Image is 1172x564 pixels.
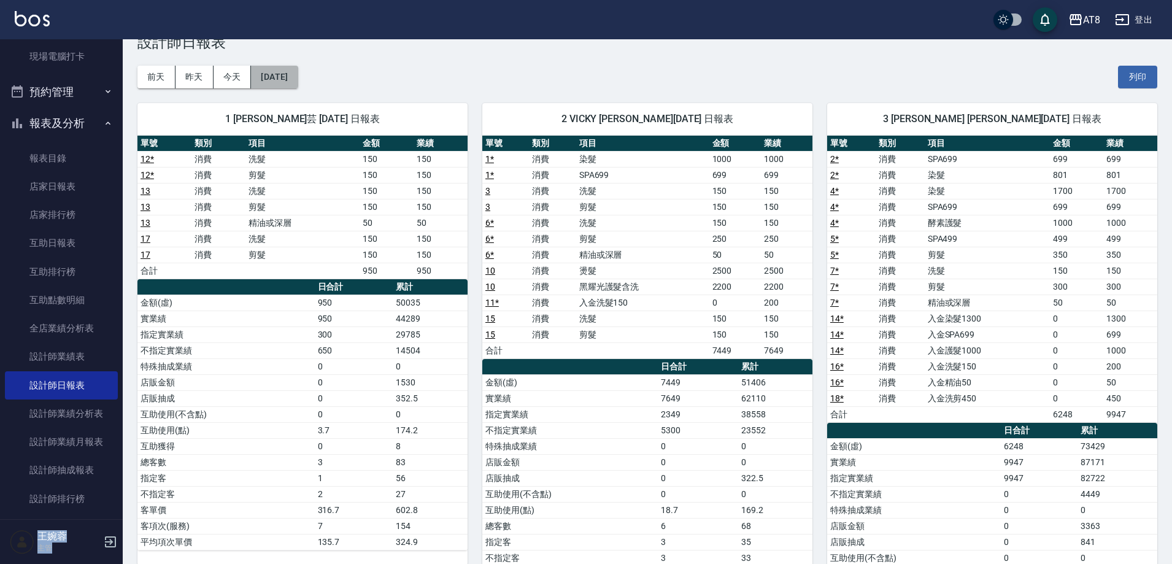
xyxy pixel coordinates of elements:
th: 累計 [1078,423,1157,439]
td: 消費 [529,279,576,295]
td: 互助獲得 [137,438,315,454]
td: 不指定實業績 [827,486,1001,502]
td: 0 [315,374,393,390]
td: 699 [761,167,812,183]
td: 250 [761,231,812,247]
td: 300 [315,326,393,342]
a: 設計師業績表 [5,342,118,371]
td: 0 [1050,326,1104,342]
a: 設計師日報表 [5,371,118,400]
td: 1 [315,470,393,486]
th: 累計 [738,359,812,375]
td: 實業績 [827,454,1001,470]
td: 50 [360,215,414,231]
th: 日合計 [1001,423,1078,439]
td: 消費 [529,183,576,199]
td: 消費 [876,326,924,342]
td: 9947 [1103,406,1157,422]
td: 150 [1050,263,1104,279]
th: 金額 [360,136,414,152]
a: 設計師業績月報表 [5,428,118,456]
td: 消費 [529,263,576,279]
td: 消費 [191,199,245,215]
td: 0 [658,454,738,470]
td: 1530 [393,374,468,390]
td: 染髮 [925,167,1050,183]
td: 7449 [709,342,761,358]
td: 950 [315,311,393,326]
td: 1700 [1103,183,1157,199]
td: 699 [1103,151,1157,167]
td: 黑耀光護髮含洗 [576,279,709,295]
td: 不指定實業績 [482,422,658,438]
td: 消費 [529,215,576,231]
td: 8 [393,438,468,454]
td: 剪髮 [925,279,1050,295]
button: save [1033,7,1057,32]
a: 互助日報表 [5,229,118,257]
button: AT8 [1063,7,1105,33]
td: 150 [414,231,468,247]
td: 1000 [1050,215,1104,231]
td: 實業績 [482,390,658,406]
td: 消費 [876,295,924,311]
td: 金額(虛) [482,374,658,390]
button: [DATE] [251,66,298,88]
td: 699 [1050,199,1104,215]
td: 剪髮 [245,199,359,215]
td: 50 [414,215,468,231]
td: 150 [761,311,812,326]
td: 699 [1050,151,1104,167]
td: 3.7 [315,422,393,438]
td: 2200 [761,279,812,295]
td: 4449 [1078,486,1157,502]
span: 3 [PERSON_NAME] [PERSON_NAME][DATE] 日報表 [842,113,1143,125]
td: 0 [315,358,393,374]
td: 0 [1050,311,1104,326]
td: 消費 [876,390,924,406]
table: a dense table [482,136,812,359]
td: 14504 [393,342,468,358]
th: 類別 [876,136,924,152]
td: 1000 [709,151,761,167]
td: 消費 [529,231,576,247]
td: 消費 [876,279,924,295]
td: 消費 [529,151,576,167]
td: 0 [658,486,738,502]
td: 150 [360,167,414,183]
td: 322.5 [738,470,812,486]
button: 列印 [1118,66,1157,88]
td: 2200 [709,279,761,295]
td: 消費 [529,311,576,326]
td: 3 [315,454,393,470]
th: 日合計 [658,359,738,375]
td: 金額(虛) [137,295,315,311]
td: 87171 [1078,454,1157,470]
td: 互助使用(不含點) [137,406,315,422]
h5: 王婉蓉 [37,530,100,543]
td: 0 [1001,486,1078,502]
td: 0 [393,406,468,422]
td: 150 [709,311,761,326]
td: 50 [1103,295,1157,311]
td: 消費 [876,374,924,390]
td: 店販抽成 [137,390,315,406]
td: 互助使用(點) [482,502,658,518]
td: 150 [761,326,812,342]
td: 消費 [876,263,924,279]
th: 單號 [137,136,191,152]
button: 前天 [137,66,175,88]
td: 150 [709,183,761,199]
a: 現場電腦打卡 [5,42,118,71]
td: 150 [360,151,414,167]
td: 44289 [393,311,468,326]
td: 38558 [738,406,812,422]
td: 7449 [658,374,738,390]
td: 合計 [482,342,529,358]
a: 店家日報表 [5,172,118,201]
td: 0 [1050,358,1104,374]
td: 指定實業績 [827,470,1001,486]
button: 登出 [1110,9,1157,31]
a: 設計師抽成報表 [5,456,118,484]
a: 13 [141,186,150,196]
